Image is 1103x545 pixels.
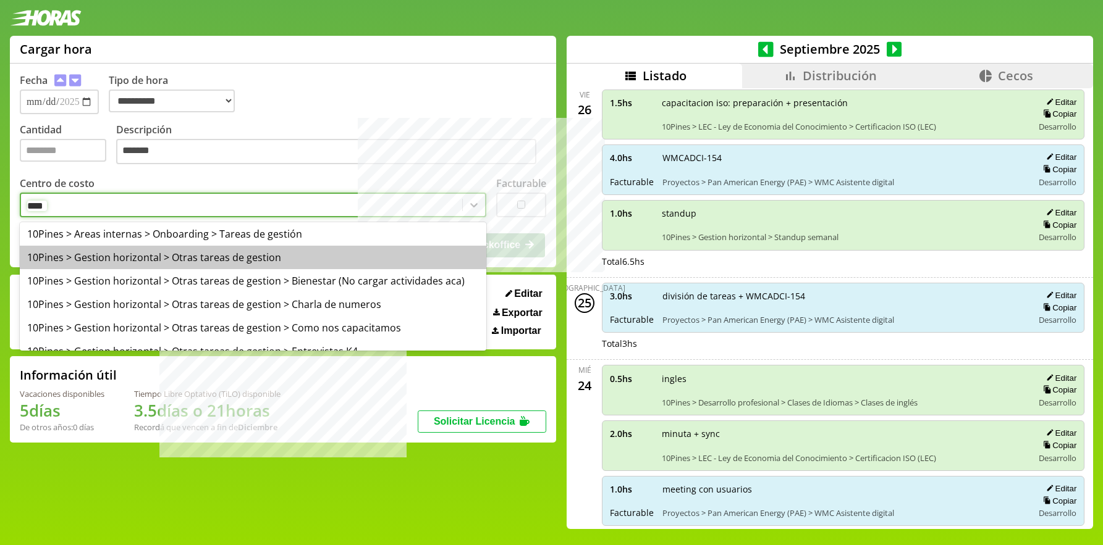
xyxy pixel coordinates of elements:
div: 10Pines > Gestion horizontal > Otras tareas de gestion [20,246,486,269]
button: Editar [1042,152,1076,162]
select: Tipo de hora [109,89,235,112]
button: Copiar [1039,109,1076,119]
span: 1.0 hs [610,483,654,495]
div: Vacaciones disponibles [20,388,104,399]
span: 3.0 hs [610,290,654,302]
span: capacitacion iso: preparación + presentación [662,97,1025,109]
button: Copiar [1039,496,1076,506]
button: Solicitar Licencia [418,410,546,433]
span: WMCADCI-154 [662,152,1025,164]
img: logotipo [10,10,82,26]
div: 10Pines > Gestion horizontal > Otras tareas de gestion > Charla de numeros [20,293,486,316]
button: Copiar [1039,385,1076,395]
span: 10Pines > LEC - Ley de Economia del Conocimiento > Certificacion ISO (LEC) [662,452,1025,464]
button: Editar [1042,97,1076,107]
div: 26 [575,100,594,120]
div: 25 [575,293,594,313]
span: standup [662,207,1025,219]
h1: 3.5 días o 21 horas [134,399,281,422]
div: 10Pines > Gestion horizontal > Otras tareas de gestion > Entrevistas K4 [20,339,486,363]
div: Tiempo Libre Optativo (TiLO) disponible [134,388,281,399]
button: Editar [502,288,546,300]
button: Editar [1042,207,1076,218]
div: De otros años: 0 días [20,422,104,433]
textarea: Descripción [116,139,536,165]
button: Copiar [1039,302,1076,313]
span: Listado [643,67,687,84]
div: Total 3 hs [602,338,1084,349]
span: Desarrollo [1039,397,1076,408]
span: Desarrollo [1039,507,1076,518]
span: 1.5 hs [610,97,653,109]
span: Exportar [502,307,543,318]
b: Diciembre [238,422,277,433]
label: Fecha [20,73,48,87]
span: Desarrollo [1039,121,1076,132]
button: Copiar [1039,220,1076,230]
span: Distribución [803,67,877,84]
span: 10Pines > Desarrollo profesional > Clases de Idiomas > Clases de inglés [662,397,1025,408]
label: Cantidad [20,123,116,168]
span: Proyectos > Pan American Energy (PAE) > WMC Asistente digital [662,314,1025,325]
div: 10Pines > Gestion horizontal > Otras tareas de gestion > Bienestar (No cargar actividades aca) [20,269,486,293]
span: Editar [514,288,542,299]
label: Centro de costo [20,177,95,190]
div: 24 [575,375,594,395]
button: Editar [1042,290,1076,301]
span: Facturable [610,507,654,518]
span: minuta + sync [662,428,1025,439]
button: Editar [1042,373,1076,383]
button: Editar [1042,483,1076,494]
div: 10Pines > Areas internas > Onboarding > Tareas de gestión [20,222,486,246]
input: Cantidad [20,139,106,162]
div: Total 6.5 hs [602,256,1084,267]
span: 1.0 hs [610,207,653,219]
span: ingles [662,373,1025,385]
span: 10Pines > Gestion horizontal > Standup semanal [662,231,1025,243]
h1: Cargar hora [20,41,92,57]
span: Desarrollo [1039,231,1076,243]
span: Desarrollo [1039,452,1076,464]
div: mié [578,365,591,375]
span: Facturable [610,314,654,325]
span: Proyectos > Pan American Energy (PAE) > WMC Asistente digital [662,507,1025,518]
span: Importar [501,325,541,336]
span: Solicitar Licencia [434,416,515,426]
span: Desarrollo [1039,314,1076,325]
h1: 5 días [20,399,104,422]
span: meeting con usuarios [662,483,1025,495]
div: scrollable content [567,88,1093,527]
span: 10Pines > LEC - Ley de Economia del Conocimiento > Certificacion ISO (LEC) [662,121,1025,132]
span: Desarrollo [1039,177,1076,188]
span: 4.0 hs [610,152,654,164]
button: Copiar [1039,164,1076,175]
span: 0.5 hs [610,373,653,385]
div: Recordá que vencen a fin de [134,422,281,433]
label: Tipo de hora [109,73,245,114]
label: Descripción [116,123,546,168]
div: 10Pines > Gestion horizontal > Otras tareas de gestion > Como nos capacitamos [20,316,486,339]
button: Exportar [489,307,546,319]
span: división de tareas + WMCADCI-154 [662,290,1025,302]
button: Editar [1042,428,1076,438]
label: Facturable [496,177,546,190]
span: Cecos [998,67,1033,84]
div: vie [580,89,590,100]
div: [DEMOGRAPHIC_DATA] [544,283,625,293]
button: Copiar [1039,440,1076,451]
span: Proyectos > Pan American Energy (PAE) > WMC Asistente digital [662,177,1025,188]
span: Septiembre 2025 [774,41,887,57]
span: Facturable [610,176,654,188]
span: 2.0 hs [610,428,653,439]
h2: Información útil [20,367,117,383]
